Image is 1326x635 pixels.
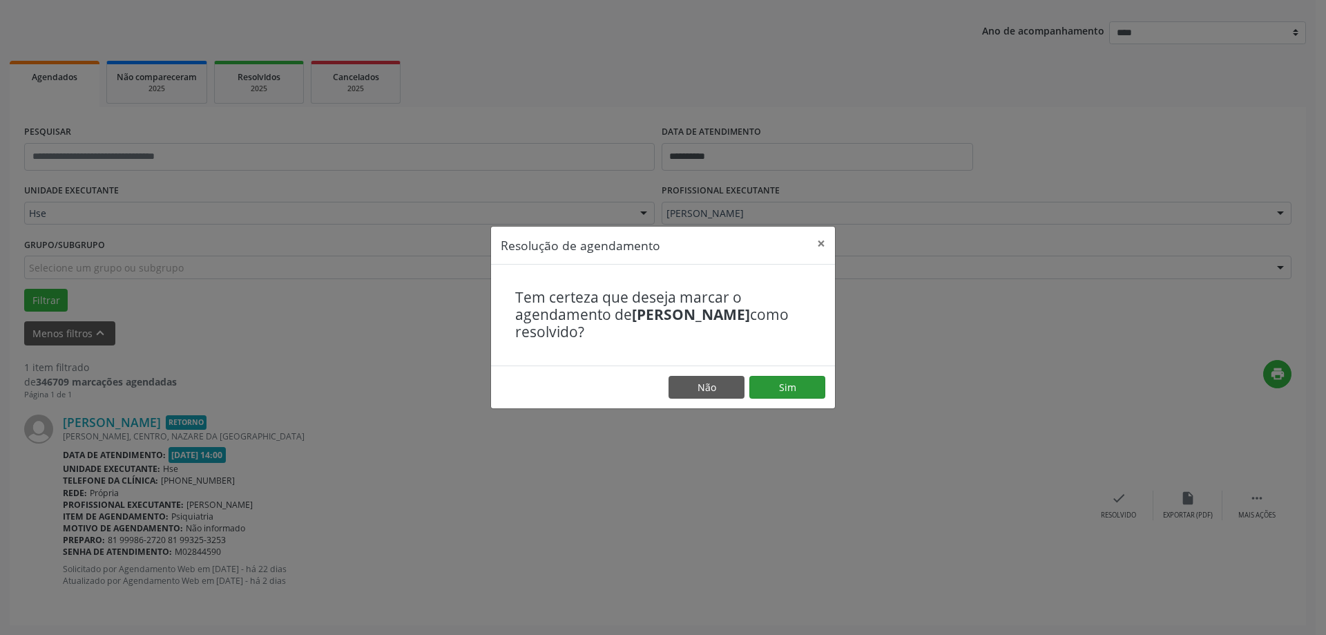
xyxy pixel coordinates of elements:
[669,376,744,399] button: Não
[515,289,811,341] h4: Tem certeza que deseja marcar o agendamento de como resolvido?
[632,305,750,324] b: [PERSON_NAME]
[501,236,660,254] h5: Resolução de agendamento
[749,376,825,399] button: Sim
[807,227,835,260] button: Close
